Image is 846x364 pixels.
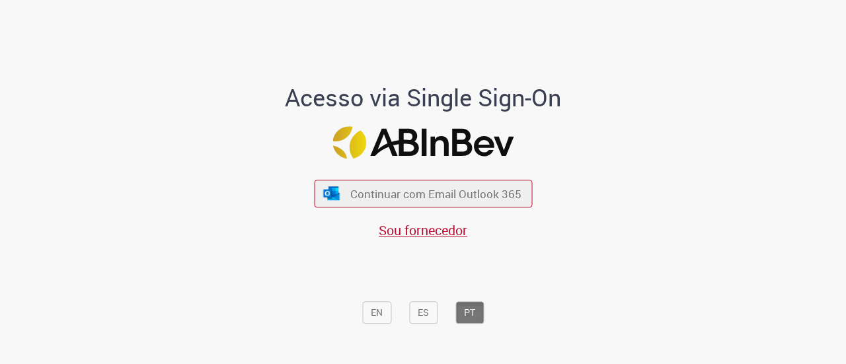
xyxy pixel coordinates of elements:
button: EN [362,301,391,324]
button: PT [455,301,484,324]
span: Continuar com Email Outlook 365 [350,186,521,201]
img: ícone Azure/Microsoft 360 [323,186,341,200]
a: Sou fornecedor [379,221,467,239]
button: ES [409,301,438,324]
img: Logo ABInBev [332,126,514,159]
button: ícone Azure/Microsoft 360 Continuar com Email Outlook 365 [314,180,532,207]
h1: Acesso via Single Sign-On [240,85,607,111]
